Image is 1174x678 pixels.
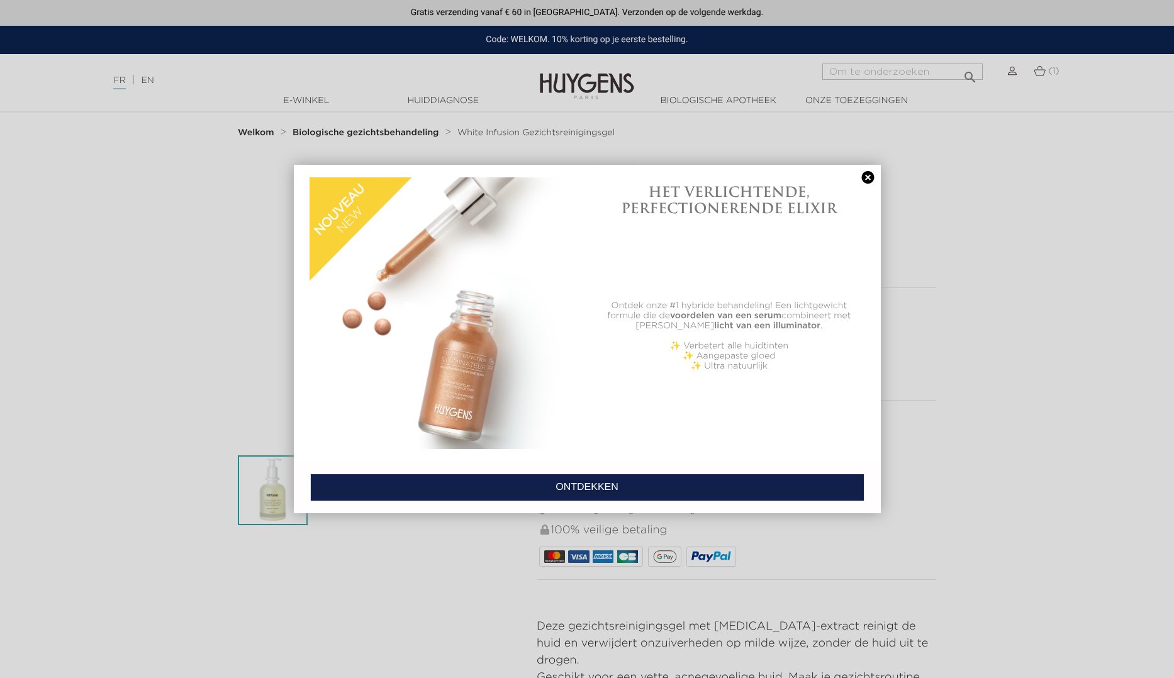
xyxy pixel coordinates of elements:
[621,183,837,217] font: HET VERLICHTENDE, PERFECTIONERENDE ELIXIR
[310,474,864,501] a: ONTDEKKEN
[683,352,776,360] font: ✨ Aangepaste gloed
[820,321,822,330] font: .
[607,301,847,320] font: Ontdek onze #1 hybride behandeling! Een lichtgewicht formule die de
[635,311,851,330] font: combineert met [PERSON_NAME]
[670,342,788,350] font: ✨ Verbetert alle huidtinten
[556,482,618,492] font: ONTDEKKEN
[714,321,820,330] font: licht van een illuminator
[670,311,781,320] font: voordelen van een serum
[691,362,768,370] font: ✨ Ultra natuurlijk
